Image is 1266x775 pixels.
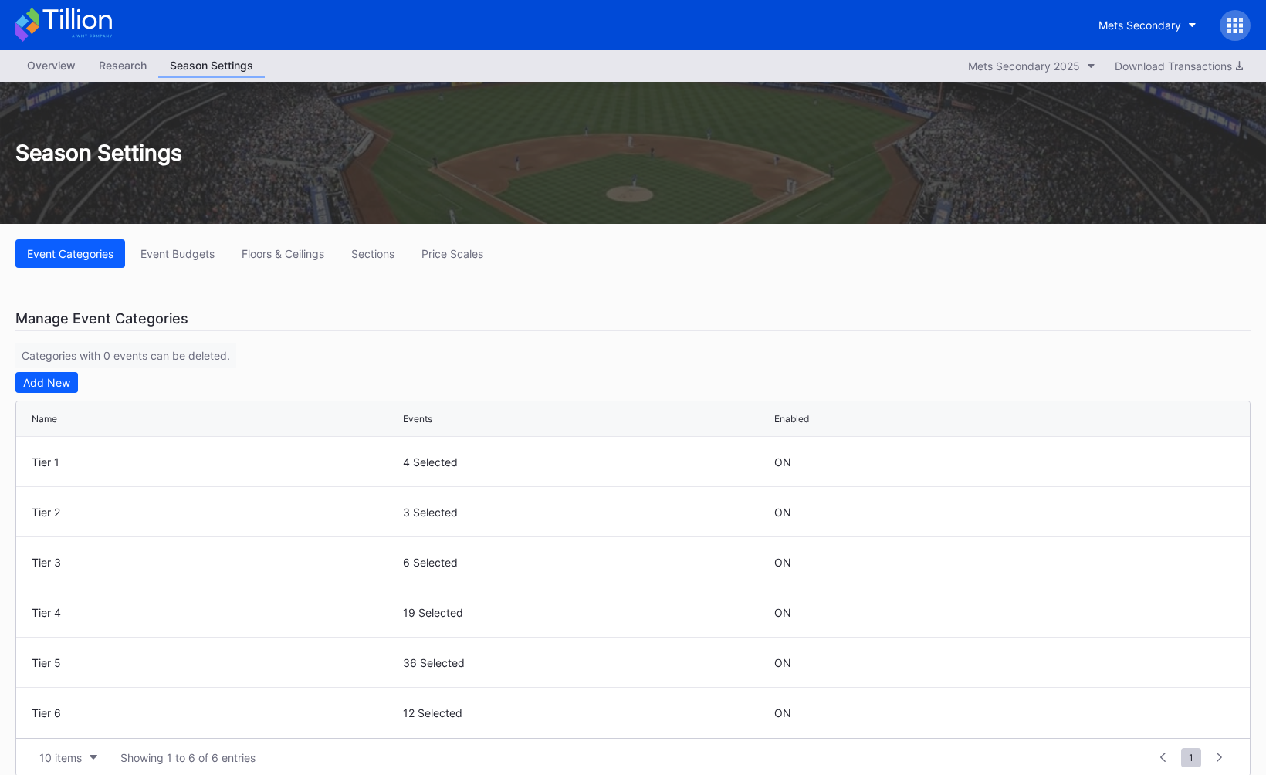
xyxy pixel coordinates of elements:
[340,239,406,268] button: Sections
[15,54,87,76] div: Overview
[1107,56,1251,76] button: Download Transactions
[410,239,495,268] button: Price Scales
[140,247,215,260] div: Event Budgets
[158,54,265,78] a: Season Settings
[1098,19,1181,32] div: Mets Secondary
[15,372,78,393] button: Add New
[32,506,399,519] div: Tier 2
[1181,748,1201,767] span: 1
[403,413,432,425] div: Events
[403,556,770,569] div: 6 Selected
[242,247,324,260] div: Floors & Ceilings
[403,506,770,519] div: 3 Selected
[120,751,256,764] div: Showing 1 to 6 of 6 entries
[421,247,483,260] div: Price Scales
[774,606,791,619] div: ON
[1087,11,1208,39] button: Mets Secondary
[351,247,394,260] div: Sections
[32,747,105,768] button: 10 items
[960,56,1103,76] button: Mets Secondary 2025
[774,413,809,425] div: Enabled
[32,706,399,719] div: Tier 6
[23,376,70,389] div: Add New
[1115,59,1243,73] div: Download Transactions
[774,556,791,569] div: ON
[774,706,791,719] div: ON
[403,706,770,719] div: 12 Selected
[403,455,770,469] div: 4 Selected
[129,239,226,268] button: Event Budgets
[32,606,399,619] div: Tier 4
[403,606,770,619] div: 19 Selected
[32,556,399,569] div: Tier 3
[774,455,791,469] div: ON
[32,413,57,425] div: Name
[27,247,113,260] div: Event Categories
[774,656,791,669] div: ON
[230,239,336,268] button: Floors & Ceilings
[774,506,791,519] div: ON
[15,306,1251,331] div: Manage Event Categories
[15,343,236,368] div: Categories with 0 events can be deleted.
[15,239,125,268] button: Event Categories
[87,54,158,76] div: Research
[32,656,399,669] div: Tier 5
[32,455,399,469] div: Tier 1
[968,59,1080,73] div: Mets Secondary 2025
[39,751,82,764] div: 10 items
[403,656,770,669] div: 36 Selected
[15,54,87,78] a: Overview
[87,54,158,78] a: Research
